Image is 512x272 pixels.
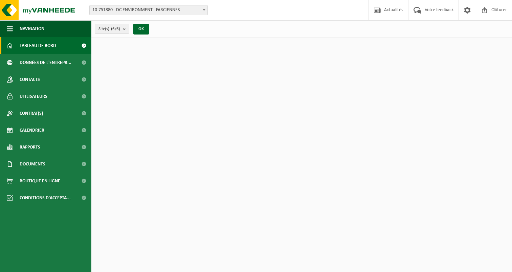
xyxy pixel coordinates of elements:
span: Documents [20,156,45,173]
iframe: chat widget [3,257,113,272]
span: 10-751880 - DC ENVIRONMENT - FARCIENNES [89,5,208,15]
span: 10-751880 - DC ENVIRONMENT - FARCIENNES [90,5,207,15]
span: Conditions d'accepta... [20,189,71,206]
span: Contrat(s) [20,105,43,122]
button: OK [133,24,149,35]
span: Site(s) [98,24,120,34]
span: Navigation [20,20,44,37]
span: Rapports [20,139,40,156]
span: Utilisateurs [20,88,47,105]
count: (6/6) [111,27,120,31]
span: Boutique en ligne [20,173,60,189]
span: Calendrier [20,122,44,139]
button: Site(s)(6/6) [95,24,129,34]
span: Tableau de bord [20,37,56,54]
span: Données de l'entrepr... [20,54,71,71]
span: Contacts [20,71,40,88]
